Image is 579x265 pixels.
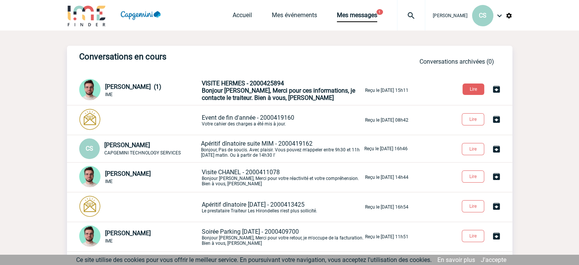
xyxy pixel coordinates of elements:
a: Lire [456,115,492,122]
a: Lire [456,85,492,92]
span: CS [86,145,93,152]
a: Event de fin d'année - 2000419160Votre cahier des charges a été mis à jour. Reçu le [DATE] 08h42 [79,116,408,123]
button: Lire [462,113,484,125]
img: photonotifcontact.png [79,196,100,217]
span: [PERSON_NAME] [105,170,151,177]
span: Apéritif dînatoire [DATE] - 2000413425 [202,201,305,208]
img: Archiver la conversation [492,202,501,211]
span: [PERSON_NAME] [105,230,151,237]
a: [PERSON_NAME] IME Visite CHANEL - 2000411078Bonjour [PERSON_NAME], Merci pour votre réactivité et... [79,173,408,180]
a: Lire [456,202,492,209]
button: Lire [463,84,484,95]
img: IME-Finder [67,5,107,26]
a: CS [PERSON_NAME] CAPGEMINI TECHNOLOGY SERVICES Apéritif dînatoire suite MIM - 2000419162Bonjour, ... [79,145,408,152]
p: Reçu le [DATE] 14h44 [365,175,408,180]
a: Mes messages [337,11,377,22]
p: Reçu le [DATE] 16h46 [364,146,408,151]
span: IME [105,179,113,184]
span: [PERSON_NAME] [433,13,467,18]
img: 121547-2.png [79,79,100,100]
img: Archiver la conversation [492,145,501,154]
button: Lire [462,143,484,155]
span: [PERSON_NAME] (1) [105,83,161,90]
p: Reçu le [DATE] 08h42 [365,117,408,123]
p: Reçu le [DATE] 11h51 [365,234,408,239]
a: Conversations archivées (0) [419,58,494,65]
span: CAPGEMINI TECHNOLOGY SERVICES [104,150,181,156]
button: Lire [462,230,484,242]
div: Conversation privée : Client - Agence [79,109,200,132]
p: Bonjour [PERSON_NAME], Merci pour votre réactivité et votre compréhension. Bien à vous, [PERSON_N... [202,169,364,186]
div: Conversation privée : Client - Agence [79,138,199,159]
span: Visite CHANEL - 2000411078 [202,169,280,176]
a: Lire [456,172,492,180]
a: [PERSON_NAME] IME Soirée Parking [DATE] - 2000409700Bonjour [PERSON_NAME], Merci pour votre retou... [79,233,408,240]
span: Soirée Parking [DATE] - 2000409700 [202,228,299,235]
span: IME [105,238,113,244]
span: Ce site utilise des cookies pour vous offrir le meilleur service. En poursuivant votre navigation... [76,256,432,263]
img: Archiver la conversation [492,115,501,124]
img: Archiver la conversation [492,172,501,181]
button: 1 [376,9,383,15]
p: Bonjour, Pas de soucis. Avec plaisir. Vous pouvez m'appeler entre 9h30 et 11h [DATE] matin. Ou à ... [201,140,363,158]
a: Mes événements [272,11,317,22]
a: En savoir plus [437,256,475,263]
a: Accueil [233,11,252,22]
h3: Conversations en cours [79,52,308,61]
a: Lire [456,232,492,239]
img: photonotifcontact.png [79,109,100,130]
span: Bonjour [PERSON_NAME], Merci pour ces informations, je contacte le traiteur. Bien à vous, [PERSON... [202,87,355,101]
span: Apéritif dînatoire suite MIM - 2000419162 [201,140,313,147]
a: [PERSON_NAME] (1) IME VISITE HERMES - 2000425894Bonjour [PERSON_NAME], Merci pour ces information... [79,86,408,93]
span: VISITE HERMES - 2000425894 [202,80,284,87]
span: [PERSON_NAME] [104,141,150,149]
span: IME [105,92,113,97]
p: Bonjour [PERSON_NAME], Merci pour votre retour, je m'occupe de la facturation. Bien à vous, [PERS... [202,228,364,246]
a: Apéritif dînatoire [DATE] - 2000413425Le prestataire Traiteur Les Hirondelles n'est plus sollicit... [79,203,408,210]
div: Conversation privée : Client - Agence [79,166,200,189]
div: Conversation privée : Client - Agence [79,196,200,218]
img: Archiver la conversation [492,85,501,94]
img: 121547-2.png [79,166,100,187]
a: Lire [456,145,492,152]
span: Event de fin d'année - 2000419160 [202,114,294,121]
div: Conversation privée : Client - Agence [79,79,200,102]
p: Le prestataire Traiteur Les Hirondelles n'est plus sollicité. [202,201,364,214]
div: Conversation privée : Client - Agence [79,225,200,248]
button: Lire [462,170,484,183]
span: CS [479,12,486,19]
img: 121547-2.png [79,225,100,247]
p: Reçu le [DATE] 16h54 [365,204,408,210]
img: Archiver la conversation [492,231,501,241]
a: J'accepte [481,256,506,263]
button: Lire [462,200,484,212]
p: Votre cahier des charges a été mis à jour. [202,114,364,127]
p: Reçu le [DATE] 15h11 [365,88,408,93]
